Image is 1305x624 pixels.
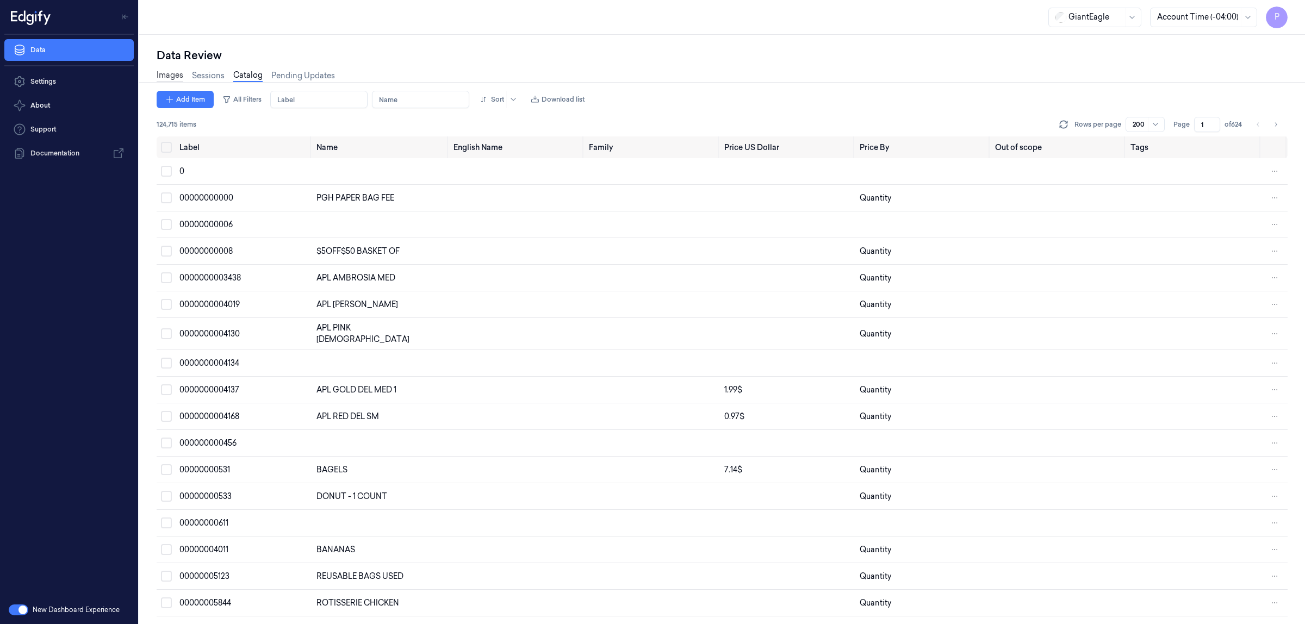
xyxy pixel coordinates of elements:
[179,598,231,608] span: 00000005844
[161,597,172,608] button: Select row
[860,491,891,501] span: Quantity
[1126,136,1261,158] th: Tags
[1251,117,1283,132] nav: pagination
[161,328,172,339] button: Select row
[1074,120,1121,129] p: Rows per page
[179,411,239,421] span: 0000000004168
[316,598,399,608] span: ROTISSERIE CHICKEN
[860,246,891,256] span: Quantity
[316,545,355,554] span: BANANAS
[316,299,398,309] span: APL [PERSON_NAME]
[372,91,469,108] input: Name
[4,142,134,164] a: Documentation
[179,166,184,176] span: 0
[4,71,134,92] a: Settings
[860,329,891,339] span: Quantity
[179,299,240,309] span: 0000000004019
[179,385,239,395] span: 0000000004137
[860,193,891,203] span: Quantity
[161,384,172,395] button: Select row
[179,273,241,283] span: 0000000003438
[157,120,196,129] span: 124,715 items
[316,491,387,501] span: DONUT - 1 COUNT
[316,323,409,344] span: APL PINK [DEMOGRAPHIC_DATA]
[724,385,742,395] span: 1.99 $
[991,136,1126,158] th: Out of scope
[179,438,237,448] span: 000000000456
[1268,117,1283,132] button: Go to next page
[860,273,891,283] span: Quantity
[179,491,232,501] span: 00000000533
[179,246,233,256] span: 00000000008
[316,385,396,395] span: APL GOLD DEL MED 1
[1173,120,1190,129] span: Page
[585,136,720,158] th: Family
[161,272,172,283] button: Select row
[116,8,134,26] button: Toggle Navigation
[316,193,394,203] span: PGH PAPER BAG FEE
[179,465,230,475] span: 00000000531
[312,136,449,158] th: Name
[860,571,891,581] span: Quantity
[271,70,335,82] a: Pending Updates
[270,91,368,108] input: Label
[179,193,233,203] span: 00000000000
[179,518,228,528] span: 00000000611
[192,70,225,82] a: Sessions
[855,136,991,158] th: Price By
[720,136,855,158] th: Price US Dollar
[161,142,172,153] button: Select all
[179,329,240,339] span: 0000000004130
[157,91,214,108] button: Add Item
[161,299,172,310] button: Select row
[316,273,395,283] span: APL AMBROSIA MED
[157,70,183,82] a: Images
[860,545,891,554] span: Quantity
[233,70,263,82] a: Catalog
[316,571,403,581] span: REUSABLE BAGS USED
[179,571,229,581] span: 00000005123
[161,464,172,475] button: Select row
[860,299,891,309] span: Quantity
[161,491,172,502] button: Select row
[218,91,266,108] button: All Filters
[1266,7,1288,28] button: P
[449,136,585,158] th: English Name
[161,517,172,528] button: Select row
[724,465,742,475] span: 7.14 $
[161,438,172,448] button: Select row
[175,136,312,158] th: Label
[4,39,134,61] a: Data
[179,358,239,368] span: 0000000004134
[526,91,589,108] button: Download list
[179,220,233,229] span: 00000000006
[860,598,891,608] span: Quantity
[724,411,744,421] span: 0.97 $
[316,411,379,421] span: APL RED DEL SM
[161,358,172,369] button: Select row
[161,166,172,177] button: Select row
[157,48,1288,63] div: Data Review
[316,465,347,475] span: BAGELS
[161,192,172,203] button: Select row
[161,571,172,582] button: Select row
[179,545,228,554] span: 00000004011
[161,544,172,555] button: Select row
[860,385,891,395] span: Quantity
[4,118,134,140] a: Support
[1225,120,1242,129] span: of 624
[161,246,172,257] button: Select row
[4,95,134,116] button: About
[860,465,891,475] span: Quantity
[161,411,172,422] button: Select row
[860,411,891,421] span: Quantity
[316,246,400,256] span: $5OFF$50 BASKET OF
[161,219,172,230] button: Select row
